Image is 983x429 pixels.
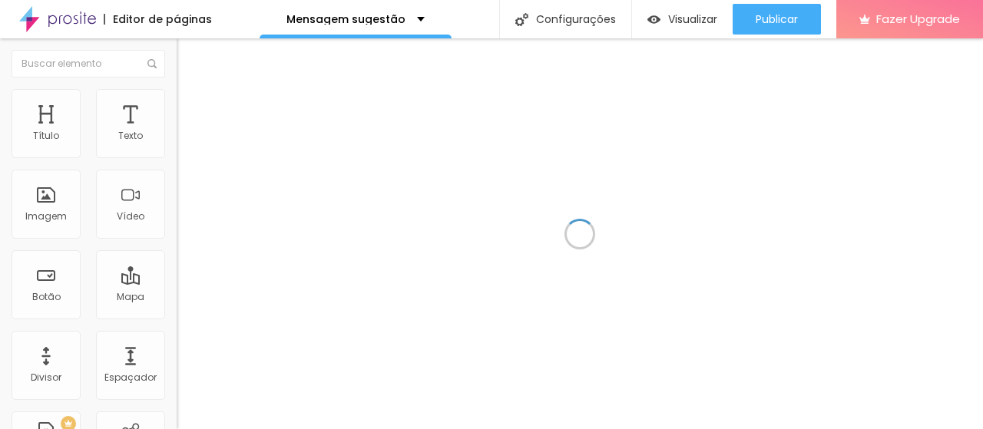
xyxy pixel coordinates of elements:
[117,211,144,222] div: Vídeo
[33,130,59,141] div: Título
[104,372,157,383] div: Espaçador
[733,4,821,35] button: Publicar
[515,13,528,26] img: Icone
[756,13,798,25] span: Publicar
[25,211,67,222] div: Imagem
[104,14,212,25] div: Editor de páginas
[647,13,660,26] img: view-1.svg
[632,4,733,35] button: Visualizar
[286,14,405,25] p: Mensagem sugestão
[876,12,960,25] span: Fazer Upgrade
[117,292,144,302] div: Mapa
[668,13,717,25] span: Visualizar
[31,372,61,383] div: Divisor
[32,292,61,302] div: Botão
[118,130,143,141] div: Texto
[147,59,157,68] img: Icone
[12,50,165,78] input: Buscar elemento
